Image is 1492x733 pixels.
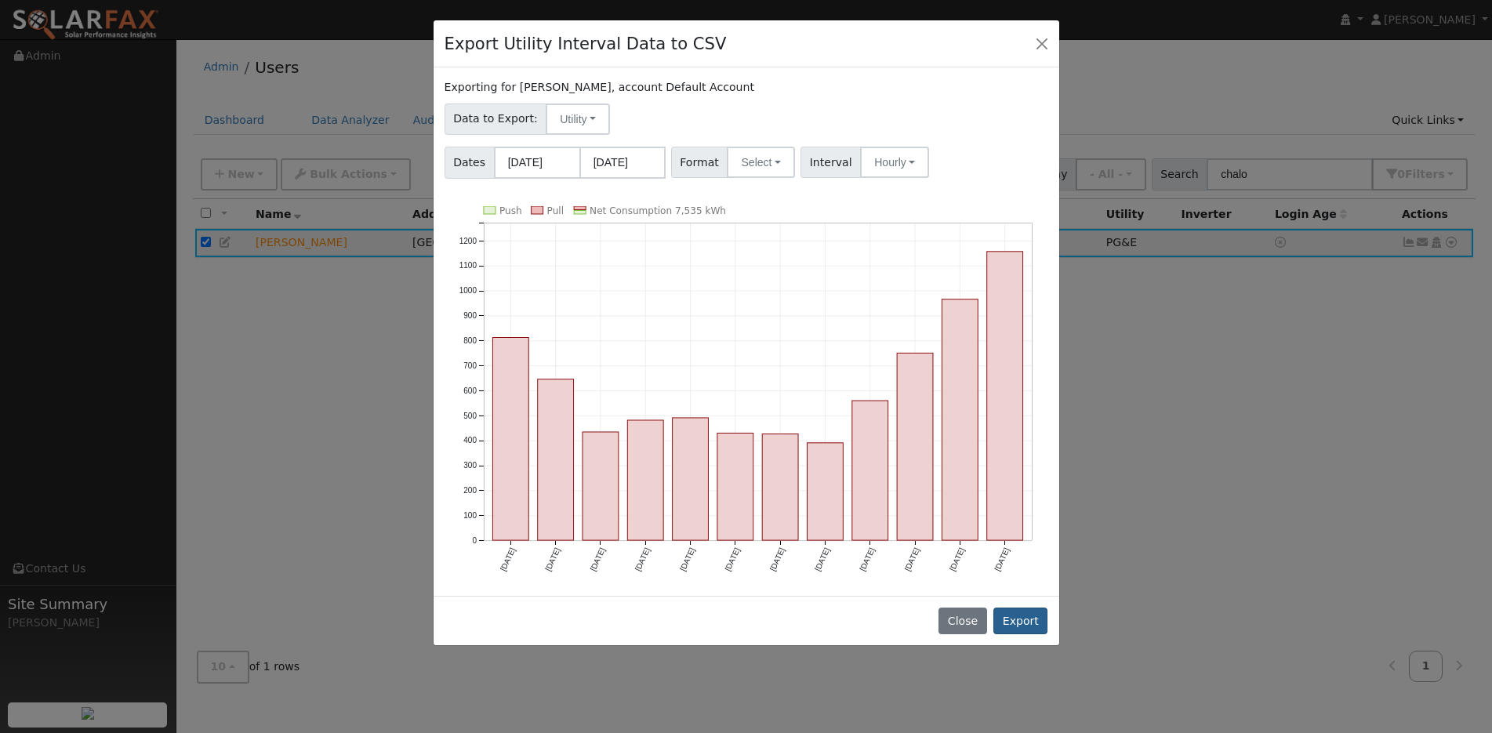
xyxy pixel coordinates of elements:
text: 300 [463,461,477,470]
span: Interval [800,147,861,178]
text: [DATE] [948,546,966,572]
text: Pull [546,205,563,216]
text: [DATE] [678,546,696,572]
text: [DATE] [903,546,921,572]
rect: onclick="" [583,432,619,540]
span: Dates [445,147,495,179]
text: 800 [463,336,477,345]
span: Data to Export: [445,103,547,135]
text: [DATE] [499,546,517,572]
span: Format [671,147,728,178]
text: 900 [463,311,477,320]
rect: onclick="" [852,401,888,540]
text: 1100 [459,261,477,270]
text: Net Consumption 7,535 kWh [590,205,726,216]
button: Close [938,608,986,634]
text: [DATE] [859,546,877,572]
button: Utility [546,103,610,135]
rect: onclick="" [987,252,1023,541]
label: Exporting for [PERSON_NAME], account Default Account [445,79,754,96]
button: Close [1031,32,1053,54]
text: 1200 [459,236,477,245]
rect: onclick="" [627,420,663,540]
text: [DATE] [723,546,741,572]
rect: onclick="" [808,443,844,540]
rect: onclick="" [717,434,753,541]
button: Export [993,608,1047,634]
text: [DATE] [543,546,561,572]
rect: onclick="" [537,379,573,541]
rect: onclick="" [673,418,709,540]
text: Push [499,205,522,216]
h4: Export Utility Interval Data to CSV [445,31,727,56]
text: [DATE] [633,546,652,572]
button: Select [727,147,795,178]
text: [DATE] [813,546,831,572]
rect: onclick="" [762,434,798,541]
rect: onclick="" [897,353,933,540]
text: 700 [463,361,477,370]
button: Hourly [860,147,929,178]
text: [DATE] [768,546,786,572]
text: 1000 [459,286,477,295]
text: 400 [463,436,477,445]
text: [DATE] [588,546,606,572]
text: [DATE] [993,546,1011,572]
text: 600 [463,386,477,395]
rect: onclick="" [492,337,528,540]
rect: onclick="" [942,299,978,541]
text: 500 [463,412,477,420]
text: 100 [463,511,477,520]
text: 0 [472,536,477,545]
text: 200 [463,486,477,495]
